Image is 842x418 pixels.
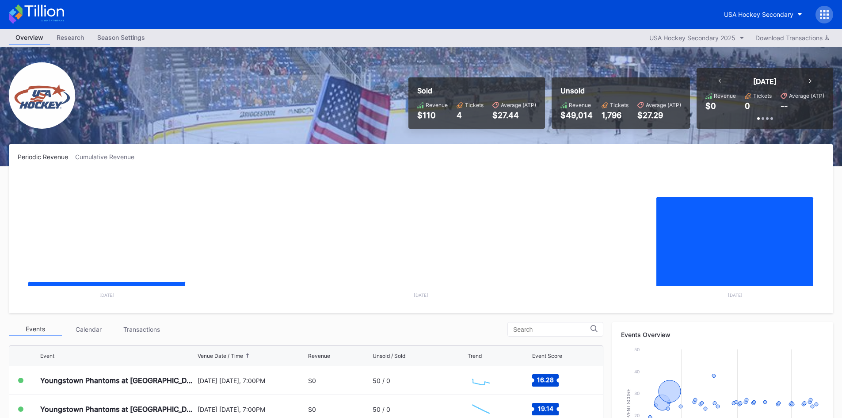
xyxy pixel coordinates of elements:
div: $0 [308,377,316,384]
div: 50 / 0 [373,406,390,413]
div: [DATE] [DATE], 7:00PM [198,406,306,413]
svg: Chart title [468,369,494,391]
text: 19.14 [537,405,553,412]
div: USA Hockey Secondary 2025 [649,34,735,42]
div: 50 / 0 [373,377,390,384]
text: [DATE] [414,292,428,298]
div: $49,014 [560,111,593,120]
svg: Chart title [18,172,824,304]
div: [DATE] [753,77,777,86]
div: Revenue [569,102,591,108]
div: Download Transactions [755,34,829,42]
div: 1,796 [602,111,629,120]
text: 20 [634,413,640,418]
text: 30 [634,391,640,396]
button: USA Hockey Secondary 2025 [645,32,749,44]
div: Cumulative Revenue [75,153,141,161]
div: Youngstown Phantoms at [GEOGRAPHIC_DATA] Hockey NTDP U-18 [40,405,195,414]
div: Unsold / Sold [373,353,405,359]
div: Event Score [532,353,562,359]
div: Season Settings [91,31,152,44]
div: $0 [308,406,316,413]
div: Tickets [753,92,772,99]
div: Trend [468,353,482,359]
a: Research [50,31,91,45]
div: Revenue [426,102,448,108]
div: Research [50,31,91,44]
text: 16.28 [537,376,554,383]
div: Revenue [714,92,736,99]
div: $0 [705,101,716,111]
div: Calendar [62,322,115,336]
div: Tickets [610,102,629,108]
a: Overview [9,31,50,45]
div: Periodic Revenue [18,153,75,161]
a: Season Settings [91,31,152,45]
div: Transactions [115,322,168,336]
div: $27.44 [492,111,536,120]
button: Download Transactions [751,32,833,44]
div: [DATE] [DATE], 7:00PM [198,377,306,384]
img: USA_Hockey_Secondary.png [9,62,75,129]
div: Event [40,353,54,359]
div: -- [781,101,788,111]
div: Youngstown Phantoms at [GEOGRAPHIC_DATA] Hockey NTDP U-18 [40,376,195,385]
div: Events [9,322,62,336]
div: Average (ATP) [646,102,681,108]
div: Events Overview [621,331,824,338]
div: Average (ATP) [501,102,536,108]
div: Unsold [560,86,681,95]
div: Venue Date / Time [198,353,243,359]
button: USA Hockey Secondary [717,6,809,23]
div: 0 [745,101,750,111]
input: Search [513,326,591,333]
div: Tickets [465,102,484,108]
text: [DATE] [728,292,743,298]
div: $110 [417,111,448,120]
div: USA Hockey Secondary [724,11,793,18]
div: Average (ATP) [789,92,824,99]
div: 4 [457,111,484,120]
text: 50 [634,347,640,352]
div: $27.29 [637,111,681,120]
div: Sold [417,86,536,95]
div: Revenue [308,353,330,359]
text: [DATE] [99,292,114,298]
text: 40 [634,369,640,374]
